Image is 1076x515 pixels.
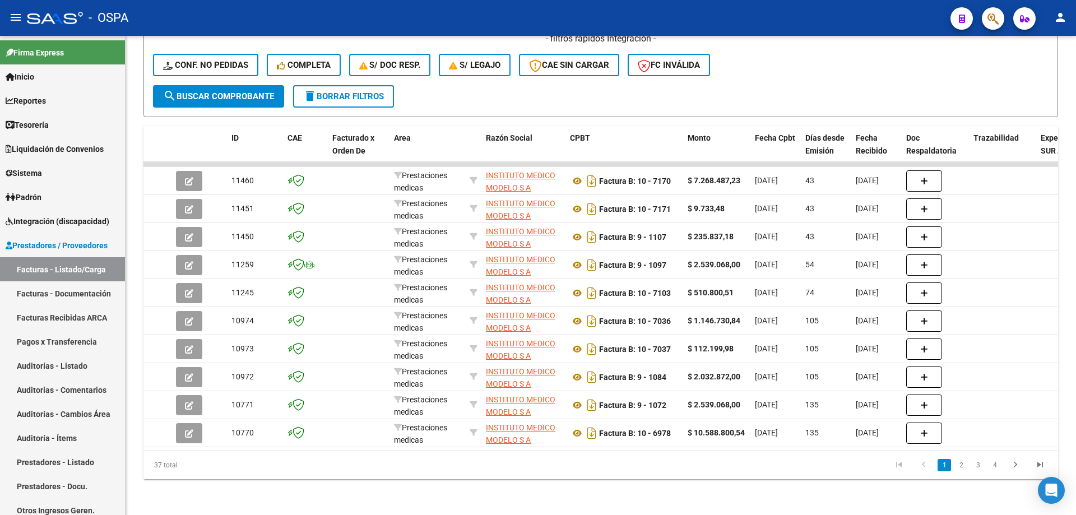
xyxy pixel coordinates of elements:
[805,316,819,325] span: 105
[755,316,778,325] span: [DATE]
[986,456,1003,475] li: page 4
[1005,459,1026,471] a: go to next page
[805,288,814,297] span: 74
[888,459,910,471] a: go to first page
[486,225,561,249] div: 30627326463
[801,126,851,175] datatable-header-cell: Días desde Emisión
[599,233,666,242] strong: Factura B: 9 - 1107
[394,423,447,445] span: Prestaciones medicas
[805,400,819,409] span: 135
[486,283,555,305] span: INSTITUTO MEDICO MODELO S A
[688,372,740,381] strong: $ 2.032.872,00
[486,337,561,361] div: 30627326463
[394,227,447,249] span: Prestaciones medicas
[349,54,431,76] button: S/ Doc Resp.
[585,172,599,190] i: Descargar documento
[856,344,879,353] span: [DATE]
[394,283,447,305] span: Prestaciones medicas
[585,256,599,274] i: Descargar documento
[755,372,778,381] span: [DATE]
[486,421,561,445] div: 30627326463
[6,71,34,83] span: Inicio
[486,227,555,249] span: INSTITUTO MEDICO MODELO S A
[755,428,778,437] span: [DATE]
[971,459,985,471] a: 3
[6,191,41,203] span: Padrón
[683,126,750,175] datatable-header-cell: Monto
[486,169,561,193] div: 30627326463
[231,232,254,241] span: 11450
[688,204,725,213] strong: $ 9.733,48
[973,133,1019,142] span: Trazabilidad
[856,260,879,269] span: [DATE]
[805,204,814,213] span: 43
[856,400,879,409] span: [DATE]
[755,260,778,269] span: [DATE]
[585,312,599,330] i: Descargar documento
[585,284,599,302] i: Descargar documento
[599,177,671,185] strong: Factura B: 10 - 7170
[585,368,599,386] i: Descargar documento
[805,260,814,269] span: 54
[755,344,778,353] span: [DATE]
[303,91,384,101] span: Borrar Filtros
[6,119,49,131] span: Tesorería
[332,133,374,155] span: Facturado x Orden De
[486,171,555,193] span: INSTITUTO MEDICO MODELO S A
[969,126,1036,175] datatable-header-cell: Trazabilidad
[328,126,389,175] datatable-header-cell: Facturado x Orden De
[359,60,421,70] span: S/ Doc Resp.
[6,167,42,179] span: Sistema
[231,260,254,269] span: 11259
[231,288,254,297] span: 11245
[628,54,710,76] button: FC Inválida
[805,428,819,437] span: 135
[481,126,565,175] datatable-header-cell: Razón Social
[954,459,968,471] a: 2
[936,456,953,475] li: page 1
[565,126,683,175] datatable-header-cell: CPBT
[585,424,599,442] i: Descargar documento
[519,54,619,76] button: CAE SIN CARGAR
[486,365,561,389] div: 30627326463
[755,204,778,213] span: [DATE]
[231,428,254,437] span: 10770
[439,54,511,76] button: S/ legajo
[6,239,108,252] span: Prestadores / Proveedores
[755,232,778,241] span: [DATE]
[231,316,254,325] span: 10974
[231,400,254,409] span: 10771
[394,395,447,417] span: Prestaciones medicas
[599,345,671,354] strong: Factura B: 10 - 7037
[389,126,465,175] datatable-header-cell: Area
[755,176,778,185] span: [DATE]
[688,316,740,325] strong: $ 1.146.730,84
[231,133,239,142] span: ID
[856,428,879,437] span: [DATE]
[394,133,411,142] span: Area
[163,91,274,101] span: Buscar Comprobante
[6,215,109,228] span: Integración (discapacidad)
[938,459,951,471] a: 1
[394,339,447,361] span: Prestaciones medicas
[9,11,22,24] mat-icon: menu
[585,200,599,218] i: Descargar documento
[486,199,555,221] span: INSTITUTO MEDICO MODELO S A
[805,232,814,241] span: 43
[906,133,957,155] span: Doc Respaldatoria
[486,395,555,417] span: INSTITUTO MEDICO MODELO S A
[231,372,254,381] span: 10972
[805,176,814,185] span: 43
[486,311,555,333] span: INSTITUTO MEDICO MODELO S A
[277,60,331,70] span: Completa
[913,459,934,471] a: go to previous page
[486,281,561,305] div: 30627326463
[486,309,561,333] div: 30627326463
[688,232,734,241] strong: $ 235.837,18
[970,456,986,475] li: page 3
[486,423,555,445] span: INSTITUTO MEDICO MODELO S A
[303,89,317,103] mat-icon: delete
[283,126,328,175] datatable-header-cell: CAE
[394,367,447,389] span: Prestaciones medicas
[143,451,324,479] div: 37 total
